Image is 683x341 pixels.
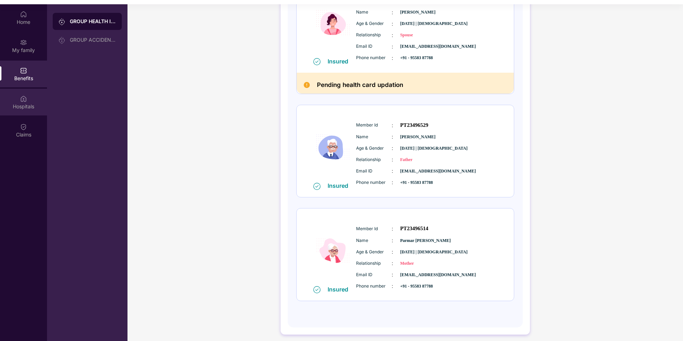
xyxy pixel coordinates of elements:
[400,134,436,140] span: [PERSON_NAME]
[304,82,310,88] img: Pending
[392,167,393,175] span: :
[20,95,27,102] img: svg+xml;base64,PHN2ZyBpZD0iSG9zcGl0YWxzIiB4bWxucz0iaHR0cDovL3d3dy53My5vcmcvMjAwMC9zdmciIHdpZHRoPS...
[392,179,393,186] span: :
[356,156,392,163] span: Relationship
[312,216,354,285] img: icon
[400,260,436,267] span: Mother
[392,54,393,62] span: :
[392,282,393,290] span: :
[392,248,393,256] span: :
[20,11,27,18] img: svg+xml;base64,PHN2ZyBpZD0iSG9tZSIgeG1sbnM9Imh0dHA6Ly93d3cudzMub3JnLzIwMDAvc3ZnIiB3aWR0aD0iMjAiIG...
[400,9,436,16] span: [PERSON_NAME]
[392,156,393,164] span: :
[356,179,392,186] span: Phone number
[58,18,66,25] img: svg+xml;base64,PHN2ZyB3aWR0aD0iMjAiIGhlaWdodD0iMjAiIHZpZXdCb3g9IjAgMCAyMCAyMCIgZmlsbD0ibm9uZSIgeG...
[392,122,393,129] span: :
[400,283,436,290] span: +91 - 95583 87788
[392,237,393,244] span: :
[356,145,392,152] span: Age & Gender
[400,272,436,278] span: [EMAIL_ADDRESS][DOMAIN_NAME]
[328,58,353,65] div: Insured
[400,156,436,163] span: Father
[70,37,116,43] div: GROUP ACCIDENTAL INSURANCE
[400,55,436,61] span: +91 - 95583 87788
[313,58,320,65] img: svg+xml;base64,PHN2ZyB4bWxucz0iaHR0cDovL3d3dy53My5vcmcvMjAwMC9zdmciIHdpZHRoPSIxNiIgaGVpZ2h0PSIxNi...
[58,37,66,44] img: svg+xml;base64,PHN2ZyB3aWR0aD0iMjAiIGhlaWdodD0iMjAiIHZpZXdCb3g9IjAgMCAyMCAyMCIgZmlsbD0ibm9uZSIgeG...
[356,283,392,290] span: Phone number
[312,113,354,182] img: icon
[400,121,428,130] span: PT23496529
[313,183,320,190] img: svg+xml;base64,PHN2ZyB4bWxucz0iaHR0cDovL3d3dy53My5vcmcvMjAwMC9zdmciIHdpZHRoPSIxNiIgaGVpZ2h0PSIxNi...
[400,32,436,38] span: Spouse
[392,259,393,267] span: :
[356,55,392,61] span: Phone number
[356,237,392,244] span: Name
[392,9,393,16] span: :
[392,271,393,279] span: :
[400,249,436,255] span: [DATE] | [DEMOGRAPHIC_DATA]
[317,80,403,90] h2: Pending health card updation
[356,32,392,38] span: Relationship
[392,144,393,152] span: :
[356,20,392,27] span: Age & Gender
[392,133,393,141] span: :
[400,43,436,50] span: [EMAIL_ADDRESS][DOMAIN_NAME]
[313,286,320,293] img: svg+xml;base64,PHN2ZyB4bWxucz0iaHR0cDovL3d3dy53My5vcmcvMjAwMC9zdmciIHdpZHRoPSIxNiIgaGVpZ2h0PSIxNi...
[400,145,436,152] span: [DATE] | [DEMOGRAPHIC_DATA]
[356,168,392,175] span: Email ID
[392,43,393,51] span: :
[356,226,392,232] span: Member Id
[400,224,428,233] span: PT23496514
[70,18,116,25] div: GROUP HEALTH INSURANCE
[400,179,436,186] span: +91 - 95583 87788
[400,168,436,175] span: [EMAIL_ADDRESS][DOMAIN_NAME]
[356,260,392,267] span: Relationship
[328,182,353,189] div: Insured
[400,20,436,27] span: [DATE] | [DEMOGRAPHIC_DATA]
[356,43,392,50] span: Email ID
[356,249,392,255] span: Age & Gender
[20,39,27,46] img: svg+xml;base64,PHN2ZyB3aWR0aD0iMjAiIGhlaWdodD0iMjAiIHZpZXdCb3g9IjAgMCAyMCAyMCIgZmlsbD0ibm9uZSIgeG...
[392,31,393,39] span: :
[392,225,393,233] span: :
[356,134,392,140] span: Name
[20,123,27,130] img: svg+xml;base64,PHN2ZyBpZD0iQ2xhaW0iIHhtbG5zPSJodHRwOi8vd3d3LnczLm9yZy8yMDAwL3N2ZyIgd2lkdGg9IjIwIi...
[356,9,392,16] span: Name
[400,237,436,244] span: Parmar [PERSON_NAME]
[356,122,392,129] span: Member Id
[20,67,27,74] img: svg+xml;base64,PHN2ZyBpZD0iQmVuZWZpdHMiIHhtbG5zPSJodHRwOi8vd3d3LnczLm9yZy8yMDAwL3N2ZyIgd2lkdGg9Ij...
[356,272,392,278] span: Email ID
[392,20,393,28] span: :
[328,286,353,293] div: Insured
